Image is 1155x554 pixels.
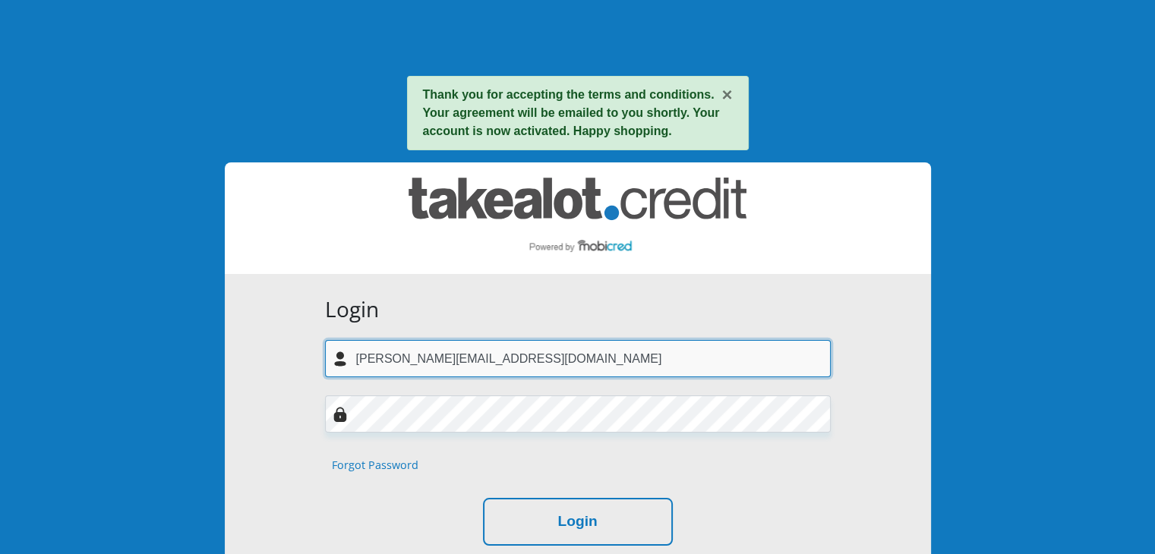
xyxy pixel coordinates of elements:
input: Username [325,340,831,377]
h3: Login [325,297,831,323]
button: × [721,86,732,104]
button: Login [483,498,673,546]
a: Forgot Password [332,457,418,474]
img: takealot_credit logo [409,178,746,259]
img: user-icon image [333,351,348,367]
strong: Thank you for accepting the terms and conditions. Your agreement will be emailed to you shortly. ... [423,88,720,137]
img: Image [333,407,348,422]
